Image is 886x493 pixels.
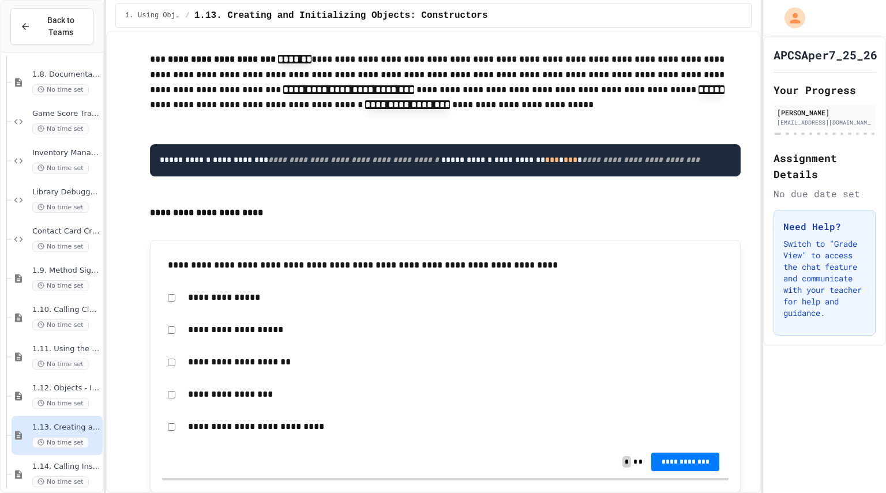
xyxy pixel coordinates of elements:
h3: Need Help? [783,220,866,234]
span: No time set [32,476,89,487]
span: 1.10. Calling Class Methods [32,305,100,315]
button: Back to Teams [10,8,93,45]
div: [PERSON_NAME] [777,107,872,118]
span: Inventory Management System [32,148,100,158]
span: Back to Teams [37,14,84,39]
h2: Assignment Details [774,150,876,182]
span: No time set [32,359,89,370]
span: 1.8. Documentation with Comments and Preconditions [32,70,100,80]
span: No time set [32,437,89,448]
span: 1.12. Objects - Instances of Classes [32,383,100,393]
span: No time set [32,202,89,213]
span: 1. Using Objects and Methods [125,11,181,20]
div: No due date set [774,187,876,201]
span: No time set [32,398,89,409]
span: Game Score Tracker [32,109,100,119]
span: 1.11. Using the Math Class [32,344,100,354]
span: 1.9. Method Signatures [32,266,100,276]
span: No time set [32,163,89,174]
span: No time set [32,123,89,134]
h2: Your Progress [774,82,876,98]
span: 1.13. Creating and Initializing Objects: Constructors [32,423,100,432]
span: No time set [32,84,89,95]
span: No time set [32,280,89,291]
div: [EMAIL_ADDRESS][DOMAIN_NAME] [777,118,872,127]
div: My Account [772,5,808,31]
span: No time set [32,319,89,330]
span: No time set [32,241,89,252]
p: Switch to "Grade View" to access the chat feature and communicate with your teacher for help and ... [783,238,866,319]
span: Library Debugger Challenge [32,187,100,197]
span: 1.13. Creating and Initializing Objects: Constructors [194,9,488,22]
h1: APCSAper7_25_26 [774,47,877,63]
span: Contact Card Creator [32,227,100,236]
span: 1.14. Calling Instance Methods [32,462,100,472]
span: / [185,11,189,20]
